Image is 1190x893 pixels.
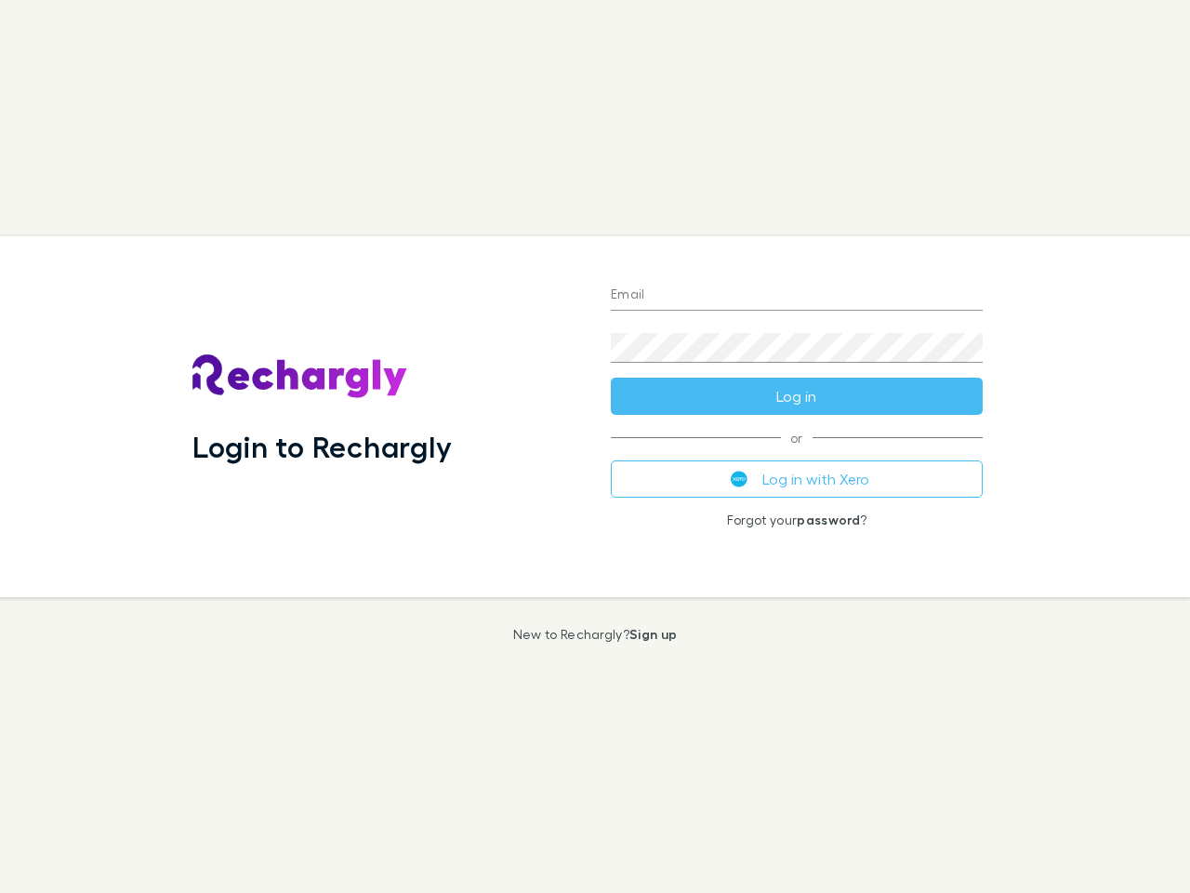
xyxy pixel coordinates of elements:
button: Log in with Xero [611,460,983,498]
p: New to Rechargly? [513,627,678,642]
h1: Login to Rechargly [192,429,452,464]
button: Log in [611,378,983,415]
p: Forgot your ? [611,513,983,527]
a: password [797,512,860,527]
span: or [611,437,983,438]
img: Xero's logo [731,471,747,487]
img: Rechargly's Logo [192,354,408,399]
a: Sign up [629,626,677,642]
